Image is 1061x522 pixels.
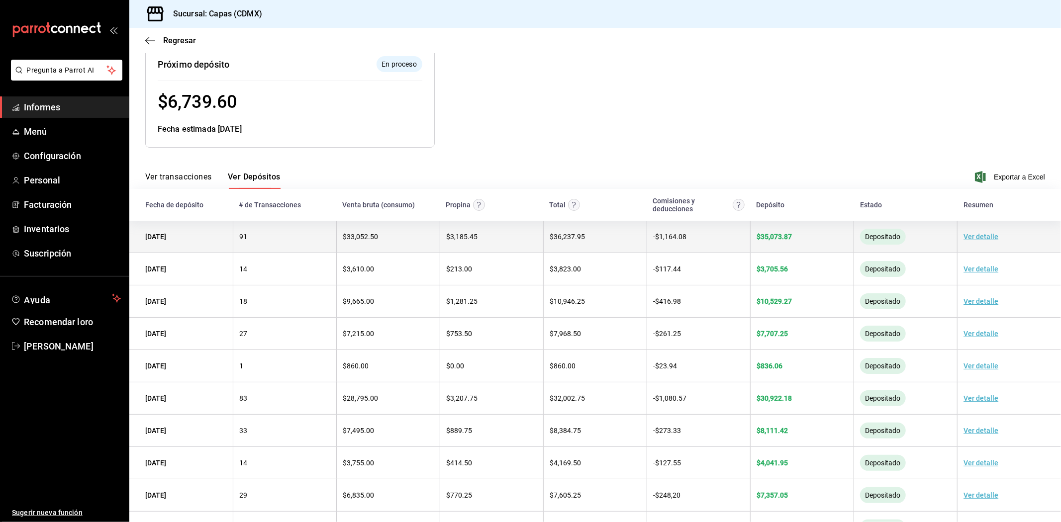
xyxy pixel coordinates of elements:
font: 33,052.50 [347,233,378,241]
font: 1 [239,362,243,370]
font: Suscripción [24,248,71,259]
font: Ver detalle [964,297,998,305]
font: 30,922.18 [761,394,792,402]
font: [DATE] [145,298,166,306]
font: Recomendar loro [24,317,93,327]
font: 33 [239,427,247,435]
font: 860.00 [554,362,576,370]
button: Pregunta a Parrot AI [11,60,122,81]
font: - [653,233,655,241]
font: $ [343,265,347,273]
font: $ [550,491,554,499]
div: El monto ha sido enviado a tu cuenta bancaria. Puede tardar en verso reflejado, según la entidad ... [860,487,906,503]
svg: Contempla comisión de ventas y propinas, IVA, cancelaciones y devoluciones. [733,199,745,211]
font: $ [550,265,554,273]
font: 23.94 [659,362,677,370]
font: Resumen [964,201,993,209]
font: - [653,394,655,402]
font: $ [550,297,554,305]
font: Ver detalle [964,459,998,467]
font: $ [343,427,347,435]
font: 9,665.00 [347,297,374,305]
font: $ [446,459,450,467]
font: Total [549,201,566,209]
font: [DATE] [145,233,166,241]
font: - [653,427,655,435]
font: Informes [24,102,60,112]
font: Depositado [866,330,901,338]
font: En proceso [382,60,416,68]
font: Depositado [866,233,901,241]
svg: Las propinas mostradas excluyen toda configuración de retención. [473,199,485,211]
font: 91 [239,233,247,241]
font: Ver detalle [964,265,998,273]
font: Regresar [163,36,196,45]
font: Inventarios [24,224,69,234]
font: 836.06 [761,362,782,370]
font: 7,495.00 [347,427,374,435]
font: $ [446,330,450,338]
a: Pregunta a Parrot AI [7,72,122,83]
font: $0.00 [446,362,464,370]
font: $ [655,491,659,499]
font: $ [343,491,347,499]
font: $ [757,427,761,435]
font: Personal [24,175,60,185]
font: Venta bruta (consumo) [342,201,415,209]
font: 35,073.87 [761,233,792,241]
font: 1,164.08 [659,233,686,241]
font: Menú [24,126,47,137]
div: El monto ha sido enviado a tu cuenta bancaria. Puede tardar en verso reflejado, según la entidad ... [860,229,906,245]
font: 10,946.25 [554,297,585,305]
font: $ [343,233,347,241]
font: $ [655,297,659,305]
font: 1,080.57 [659,394,686,402]
font: Ver detalle [964,491,998,499]
font: 213.00 [450,265,472,273]
font: [DATE] [145,427,166,435]
font: $ [343,330,347,338]
font: $ [757,459,761,467]
font: 7,968.50 [554,330,581,338]
font: Estado [860,201,882,209]
font: $ [343,297,347,305]
font: 29 [239,492,247,500]
font: [DATE] [145,265,166,273]
button: Regresar [145,36,196,45]
font: 3,823.00 [554,265,581,273]
font: 14 [239,459,247,467]
font: 753.50 [450,330,472,338]
font: 7,215.00 [347,330,374,338]
font: Sugerir nueva función [12,509,83,517]
font: Propina [446,201,471,209]
font: $ [446,297,450,305]
font: $ [550,330,554,338]
font: Fecha de depósito [145,201,203,209]
font: $ [550,459,554,467]
font: $ [343,394,347,402]
font: 8,384.75 [554,427,581,435]
font: 7,605.25 [554,491,581,499]
font: Exportar a Excel [994,173,1045,181]
font: 36,237.95 [554,233,585,241]
font: 273.33 [659,427,681,435]
font: 414.50 [450,459,472,467]
font: 18 [239,298,247,306]
font: 860.00 [347,362,369,370]
font: 248,20 [659,491,680,499]
font: Próximo depósito [158,59,229,70]
div: El monto ha sido enviado a tu cuenta bancaria. Puede tardar en verso reflejado, según la entidad ... [860,455,906,471]
font: $ [446,265,450,273]
font: $ [655,265,659,273]
font: $ [343,459,347,467]
font: $ [550,394,554,402]
font: $ [446,233,450,241]
font: 889.75 [450,427,472,435]
font: 127.55 [659,459,681,467]
font: $ [655,330,659,338]
div: El monto ha sido enviado a tu cuenta bancaria. Puede tardar en verso reflejado, según la entidad ... [860,423,906,438]
font: 3,610.00 [347,265,374,273]
font: $ [757,330,761,338]
button: abrir_cajón_menú [109,26,117,34]
font: 27 [239,330,247,338]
